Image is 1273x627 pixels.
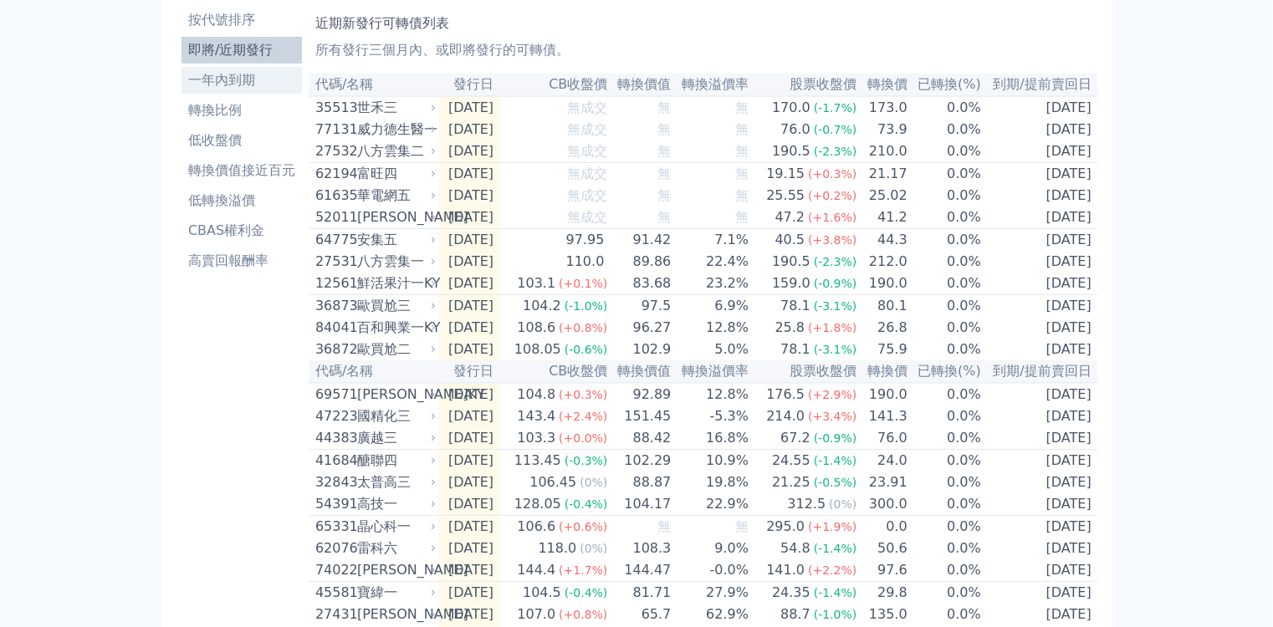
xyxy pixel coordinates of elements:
span: 無 [658,187,672,203]
th: 發行日 [439,360,500,383]
span: 無 [735,518,749,534]
span: (0%) [829,497,856,511]
td: [DATE] [982,383,1098,405]
div: 47.2 [772,207,809,227]
td: [DATE] [982,295,1098,318]
th: 轉換價 [857,74,907,96]
span: (0%) [580,542,607,555]
div: 128.05 [511,494,565,514]
td: 76.0 [857,427,907,450]
li: 轉換比例 [181,100,302,120]
div: 62194 [315,164,353,184]
td: 0.0% [908,273,982,295]
div: 103.3 [514,428,559,448]
div: 41684 [315,451,353,471]
span: (-2.3%) [814,255,857,268]
td: [DATE] [439,273,500,295]
td: 0.0% [908,119,982,140]
span: 無 [658,209,672,225]
td: 73.9 [857,119,907,140]
span: 無 [735,209,749,225]
span: (-1.7%) [814,101,857,115]
span: (+0.2%) [808,189,856,202]
span: (-0.6%) [565,343,608,356]
a: 低收盤價 [181,127,302,154]
div: 61635 [315,186,353,206]
td: 102.29 [609,450,672,472]
div: 106.45 [526,472,580,492]
td: [DATE] [439,339,500,360]
td: 41.2 [857,206,907,229]
span: 無 [735,166,749,181]
td: 104.17 [609,493,672,516]
div: 21.25 [769,472,814,492]
div: 113.45 [511,451,565,471]
span: 無成交 [568,166,608,181]
span: (-0.9%) [814,431,857,445]
td: 10.9% [672,450,750,472]
div: 35513 [315,98,353,118]
td: 0.0% [908,582,982,604]
td: 27.9% [672,582,750,604]
div: 40.5 [772,230,809,250]
td: [DATE] [439,119,500,140]
th: 股票收盤價 [749,360,857,383]
div: 214.0 [763,406,808,426]
div: 159.0 [769,273,814,293]
li: 一年內到期 [181,70,302,90]
td: [DATE] [439,229,500,252]
span: 無成交 [568,99,608,115]
span: (+3.8%) [808,233,856,247]
div: 78.1 [777,296,814,316]
td: 0.0% [908,295,982,318]
td: 26.8 [857,317,907,339]
div: 19.15 [763,164,808,184]
td: [DATE] [982,559,1098,582]
td: 0.0% [908,450,982,472]
span: 無 [658,143,672,159]
th: 股票收盤價 [749,74,857,96]
td: [DATE] [982,119,1098,140]
div: 27531 [315,252,353,272]
td: [DATE] [439,516,500,538]
div: 104.5 [519,583,565,603]
td: [DATE] [982,251,1098,273]
td: 19.8% [672,472,750,493]
div: 295.0 [763,517,808,537]
td: 80.1 [857,295,907,318]
div: 74022 [315,560,353,580]
div: 84041 [315,318,353,338]
td: 0.0% [908,251,982,273]
th: 轉換價 [857,360,907,383]
td: 0.0% [908,559,982,582]
div: 47223 [315,406,353,426]
span: (+0.0%) [559,431,607,445]
td: 75.9 [857,339,907,360]
td: [DATE] [982,582,1098,604]
span: (+1.9%) [808,520,856,533]
div: 八方雲集二 [357,141,432,161]
td: 50.6 [857,538,907,559]
td: [DATE] [982,229,1098,252]
td: -0.0% [672,559,750,582]
div: 144.4 [514,560,559,580]
td: [DATE] [982,427,1098,450]
a: 轉換比例 [181,97,302,124]
td: 0.0% [908,538,982,559]
td: 0.0% [908,383,982,405]
td: 212.0 [857,251,907,273]
td: [DATE] [982,96,1098,119]
th: 代碼/名稱 [309,360,439,383]
td: -5.3% [672,405,750,427]
span: (-1.4%) [814,454,857,467]
a: 按代號排序 [181,7,302,33]
td: [DATE] [439,472,500,493]
a: 高賣回報酬率 [181,247,302,274]
td: 96.27 [609,317,672,339]
td: 62.9% [672,604,750,625]
td: [DATE] [982,206,1098,229]
div: [PERSON_NAME] [357,560,432,580]
div: 190.5 [769,141,814,161]
span: (0%) [580,476,607,489]
td: 83.68 [609,273,672,295]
